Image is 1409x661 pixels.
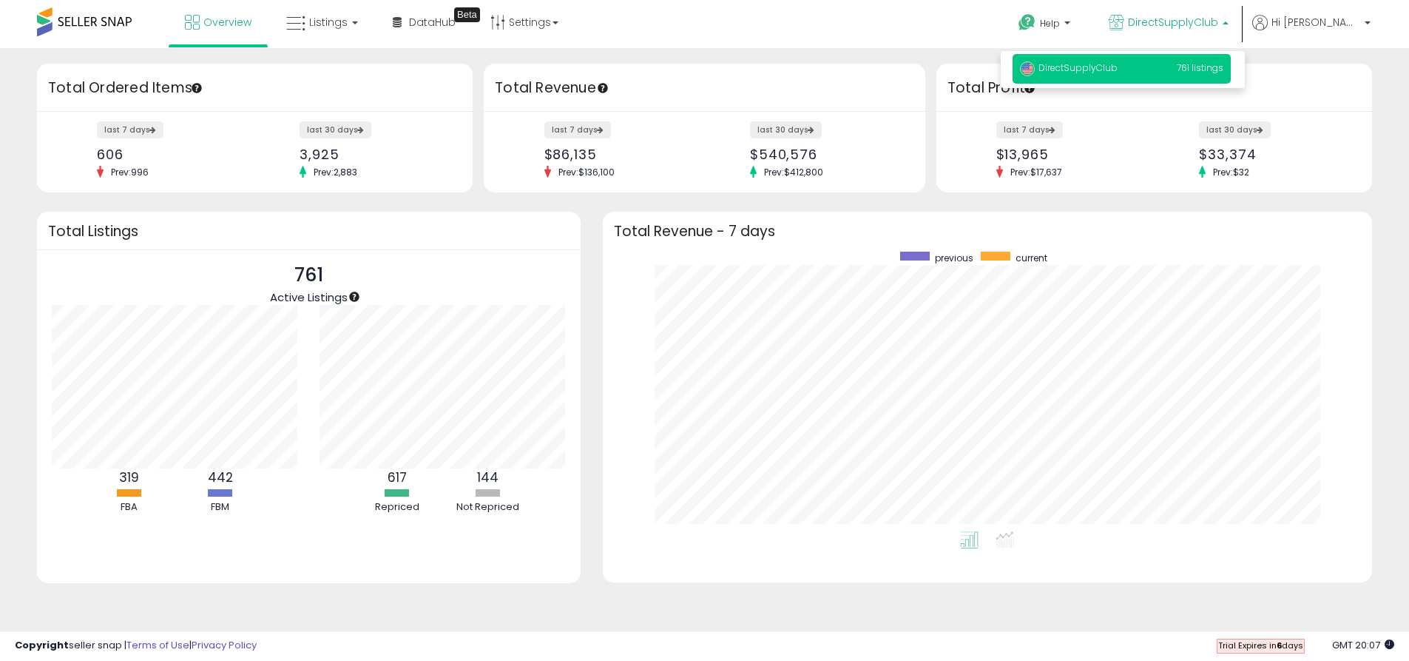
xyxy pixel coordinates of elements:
[1271,15,1360,30] span: Hi [PERSON_NAME]
[353,500,442,514] div: Repriced
[614,226,1361,237] h3: Total Revenue - 7 days
[757,166,831,178] span: Prev: $412,800
[1020,61,1035,76] img: usa.png
[300,147,447,162] div: 3,925
[495,78,914,98] h3: Total Revenue
[208,469,233,486] b: 442
[48,226,570,237] h3: Total Listings
[996,121,1063,138] label: last 7 days
[1277,640,1282,651] b: 6
[203,15,251,30] span: Overview
[104,166,156,178] span: Prev: 996
[15,639,257,653] div: seller snap | |
[1018,13,1036,32] i: Get Help
[126,638,189,652] a: Terms of Use
[1007,2,1085,48] a: Help
[444,500,533,514] div: Not Repriced
[119,469,139,486] b: 319
[97,147,244,162] div: 606
[1199,147,1346,162] div: $33,374
[596,81,609,95] div: Tooltip anchor
[1252,15,1371,48] a: Hi [PERSON_NAME]
[544,147,694,162] div: $86,135
[750,147,899,162] div: $540,576
[1023,81,1036,95] div: Tooltip anchor
[996,147,1143,162] div: $13,965
[306,166,365,178] span: Prev: 2,883
[192,638,257,652] a: Privacy Policy
[85,500,174,514] div: FBA
[388,469,407,486] b: 617
[348,290,361,303] div: Tooltip anchor
[409,15,456,30] span: DataHub
[97,121,163,138] label: last 7 days
[1199,121,1271,138] label: last 30 days
[1218,640,1303,651] span: Trial Expires in days
[176,500,265,514] div: FBM
[1177,61,1223,74] span: 761 listings
[1016,252,1047,264] span: current
[1128,15,1218,30] span: DirectSupplyClub
[48,78,462,98] h3: Total Ordered Items
[1003,166,1070,178] span: Prev: $17,637
[190,81,203,95] div: Tooltip anchor
[1332,638,1394,652] span: 2025-09-17 20:07 GMT
[309,15,348,30] span: Listings
[947,78,1361,98] h3: Total Profit
[1020,61,1118,74] span: DirectSupplyClub
[544,121,611,138] label: last 7 days
[1206,166,1257,178] span: Prev: $32
[270,261,348,289] p: 761
[454,7,480,22] div: Tooltip anchor
[270,289,348,305] span: Active Listings
[477,469,499,486] b: 144
[1040,17,1060,30] span: Help
[750,121,822,138] label: last 30 days
[15,638,69,652] strong: Copyright
[935,252,973,264] span: previous
[300,121,371,138] label: last 30 days
[551,166,622,178] span: Prev: $136,100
